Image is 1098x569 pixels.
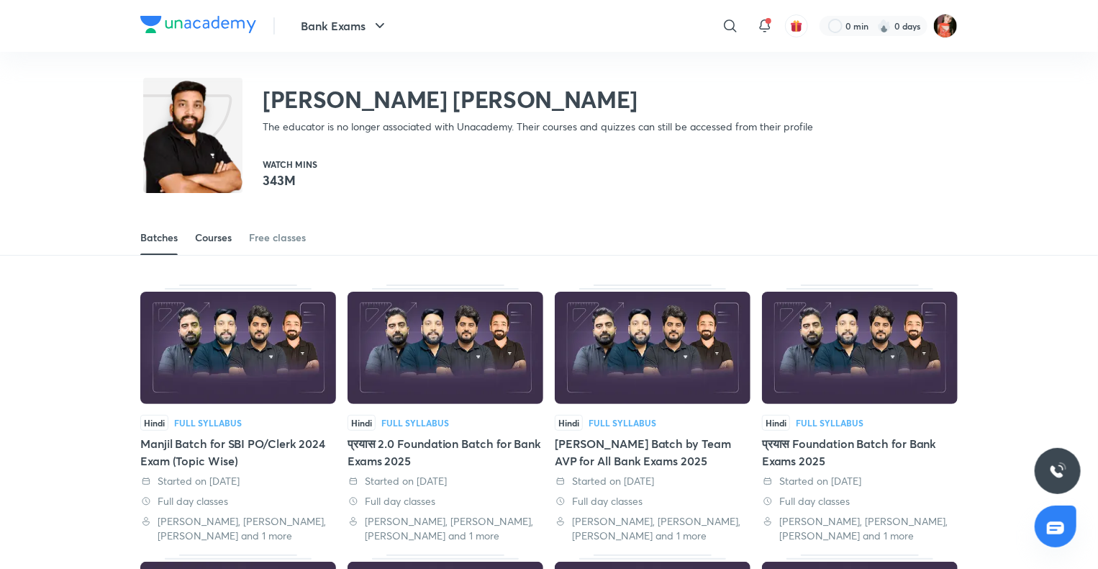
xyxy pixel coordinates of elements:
[381,418,449,427] div: Full Syllabus
[174,418,242,427] div: Full Syllabus
[195,220,232,255] a: Courses
[790,19,803,32] img: avatar
[140,230,178,245] div: Batches
[348,292,543,404] img: Thumbnail
[762,494,958,508] div: Full day classes
[140,514,336,543] div: Abhijeet Mishra, Vishal Parihar, Puneet Kumar Sharma and 1 more
[1049,462,1066,480] img: ttu
[762,284,958,543] div: प्रयास Foundation Batch for Bank Exams 2025
[140,292,336,404] img: Thumbnail
[140,220,178,255] a: Batches
[589,418,656,427] div: Full Syllabus
[195,230,232,245] div: Courses
[762,435,958,470] div: प्रयास Foundation Batch for Bank Exams 2025
[933,14,958,38] img: Minakshi gakre
[249,220,306,255] a: Free classes
[140,16,256,37] a: Company Logo
[348,435,543,470] div: प्रयास 2.0 Foundation Batch for Bank Exams 2025
[263,160,317,169] p: Watch mins
[762,514,958,543] div: Abhijeet Mishra, Vishal Parihar, Puneet Kumar Sharma and 1 more
[348,514,543,543] div: Abhijeet Mishra, Vishal Parihar, Puneet Kumar Sharma and 1 more
[292,12,397,40] button: Bank Exams
[762,474,958,488] div: Started on 30 Apr 2025
[140,435,336,470] div: Manjil Batch for SBI PO/Clerk 2024 Exam (Topic Wise)
[348,284,543,543] div: प्रयास 2.0 Foundation Batch for Bank Exams 2025
[348,474,543,488] div: Started on 9 Jun 2025
[555,284,750,543] div: Vardaan Mains Batch by Team AVP for All Bank Exams 2025
[762,292,958,404] img: Thumbnail
[348,494,543,508] div: Full day classes
[877,19,891,33] img: streak
[249,230,306,245] div: Free classes
[555,494,750,508] div: Full day classes
[796,418,863,427] div: Full Syllabus
[140,284,336,543] div: Manjil Batch for SBI PO/Clerk 2024 Exam (Topic Wise)
[140,494,336,508] div: Full day classes
[263,171,317,189] p: 343M
[263,120,813,134] p: The educator is no longer associated with Unacademy. Their courses and quizzes can still be acces...
[555,292,750,404] img: Thumbnail
[785,14,808,37] button: avatar
[555,435,750,470] div: [PERSON_NAME] Batch by Team AVP for All Bank Exams 2025
[143,81,242,207] img: class
[140,474,336,488] div: Started on 9 Oct 2024
[762,415,790,431] span: Hindi
[555,415,583,431] span: Hindi
[555,514,750,543] div: Abhijeet Mishra, Vishal Parihar, Puneet Kumar Sharma and 1 more
[555,474,750,488] div: Started on 2 Jun 2025
[140,16,256,33] img: Company Logo
[263,85,813,114] h2: [PERSON_NAME] [PERSON_NAME]
[348,415,376,431] span: Hindi
[140,415,168,431] span: Hindi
